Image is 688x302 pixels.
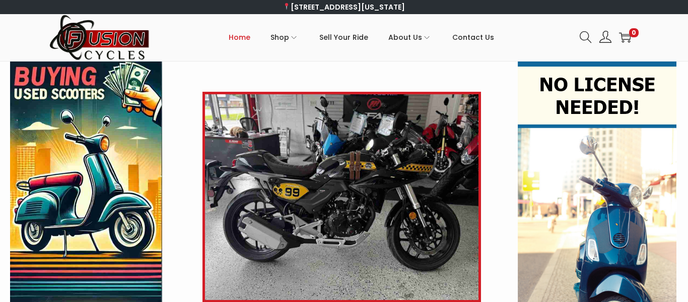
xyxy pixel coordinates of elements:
a: Home [229,15,250,60]
a: 0 [619,31,631,43]
span: Home [229,25,250,50]
img: Woostify retina logo [49,14,150,61]
img: 📍 [283,3,290,10]
span: Shop [270,25,289,50]
a: [STREET_ADDRESS][US_STATE] [283,2,405,12]
span: Contact Us [452,25,494,50]
a: Contact Us [452,15,494,60]
a: About Us [388,15,432,60]
a: Shop [270,15,299,60]
a: Sell Your Ride [319,15,368,60]
span: Sell Your Ride [319,25,368,50]
span: About Us [388,25,422,50]
nav: Primary navigation [150,15,572,60]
